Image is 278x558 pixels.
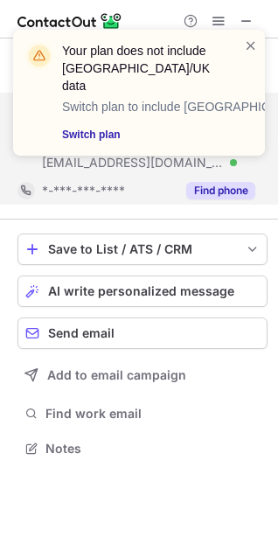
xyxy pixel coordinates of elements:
[45,441,261,457] span: Notes
[186,182,255,199] button: Reveal Button
[17,234,268,265] button: save-profile-one-click
[48,242,237,256] div: Save to List / ATS / CRM
[17,359,268,391] button: Add to email campaign
[45,406,261,422] span: Find work email
[17,401,268,426] button: Find work email
[17,10,122,31] img: ContactOut v5.3.10
[62,42,223,94] header: Your plan does not include [GEOGRAPHIC_DATA]/UK data
[17,276,268,307] button: AI write personalized message
[25,42,53,70] img: warning
[48,326,115,340] span: Send email
[48,284,234,298] span: AI write personalized message
[62,126,223,143] a: Switch plan
[17,436,268,461] button: Notes
[17,317,268,349] button: Send email
[47,368,186,382] span: Add to email campaign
